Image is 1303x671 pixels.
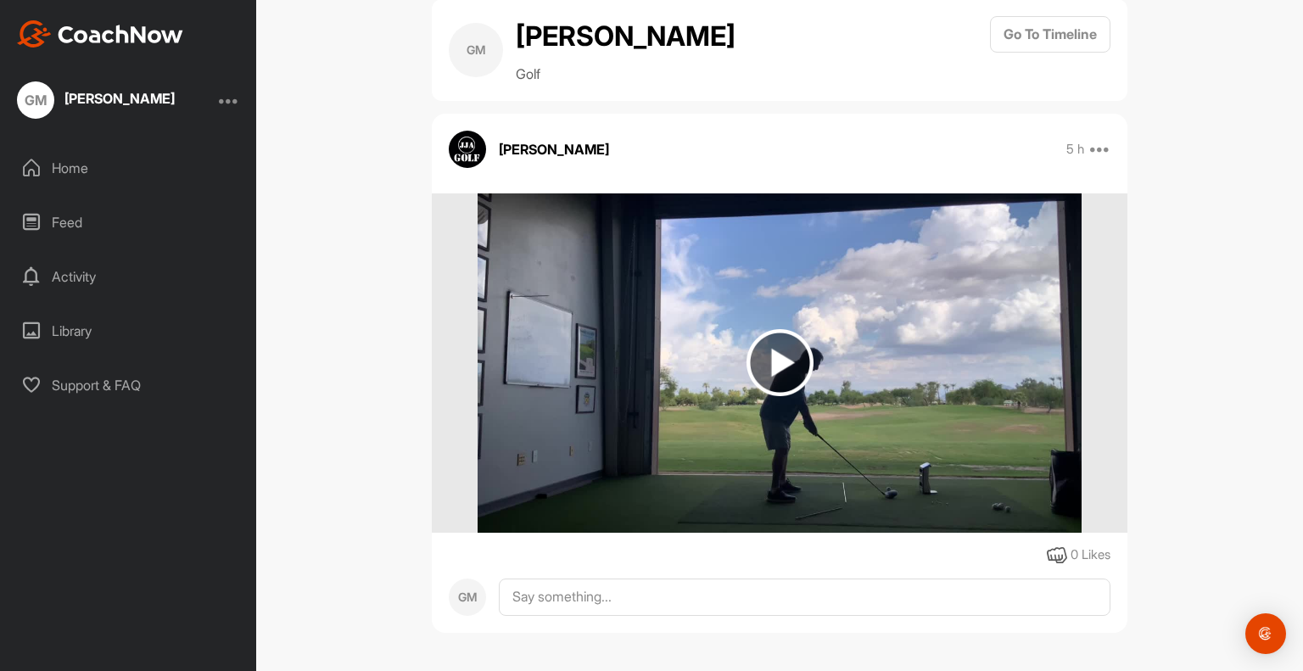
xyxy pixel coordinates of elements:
img: play [747,329,814,396]
div: GM [17,81,54,119]
a: Go To Timeline [990,16,1110,84]
p: Golf [516,64,735,84]
div: Activity [9,255,249,298]
div: Home [9,147,249,189]
div: Support & FAQ [9,364,249,406]
button: Go To Timeline [990,16,1110,53]
h2: [PERSON_NAME] [516,16,735,57]
div: Open Intercom Messenger [1245,613,1286,654]
div: Feed [9,201,249,243]
div: GM [449,23,503,77]
div: GM [449,579,486,616]
div: 0 Likes [1071,545,1110,565]
div: [PERSON_NAME] [64,92,175,105]
div: Library [9,310,249,352]
p: 5 h [1066,141,1084,158]
p: [PERSON_NAME] [499,139,609,159]
img: avatar [449,131,486,168]
img: CoachNow [17,20,183,48]
img: media [478,193,1081,533]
